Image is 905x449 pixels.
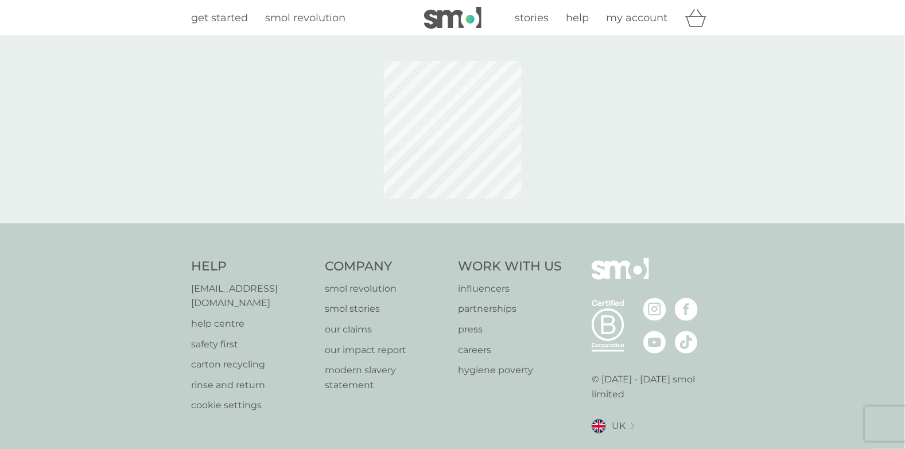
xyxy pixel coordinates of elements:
img: UK flag [592,419,606,433]
span: help [566,11,589,24]
a: carton recycling [192,357,314,372]
a: smol revolution [325,281,447,296]
a: smol stories [325,301,447,316]
a: press [459,322,562,337]
img: select a new location [631,423,635,429]
a: help centre [192,316,314,331]
img: visit the smol Tiktok page [675,331,698,354]
a: our impact report [325,343,447,358]
a: get started [192,10,248,26]
a: my account [607,10,668,26]
span: UK [612,419,626,433]
img: smol [424,7,481,29]
img: visit the smol Facebook page [675,298,698,321]
a: stories [515,10,549,26]
a: help [566,10,589,26]
a: partnerships [459,301,562,316]
h4: Help [192,258,314,276]
a: rinse and return [192,378,314,393]
a: safety first [192,337,314,352]
a: cookie settings [192,398,314,413]
a: hygiene poverty [459,363,562,378]
a: modern slavery statement [325,363,447,392]
a: our claims [325,322,447,337]
a: [EMAIL_ADDRESS][DOMAIN_NAME] [192,281,314,311]
div: basket [685,6,714,29]
h4: Company [325,258,447,276]
img: visit the smol Youtube page [643,331,666,354]
a: influencers [459,281,562,296]
span: stories [515,11,549,24]
span: my account [607,11,668,24]
img: visit the smol Instagram page [643,298,666,321]
h4: Work With Us [459,258,562,276]
p: © [DATE] - [DATE] smol limited [592,372,714,401]
span: get started [192,11,248,24]
a: smol revolution [266,10,346,26]
img: smol [592,258,649,297]
a: careers [459,343,562,358]
span: smol revolution [266,11,346,24]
